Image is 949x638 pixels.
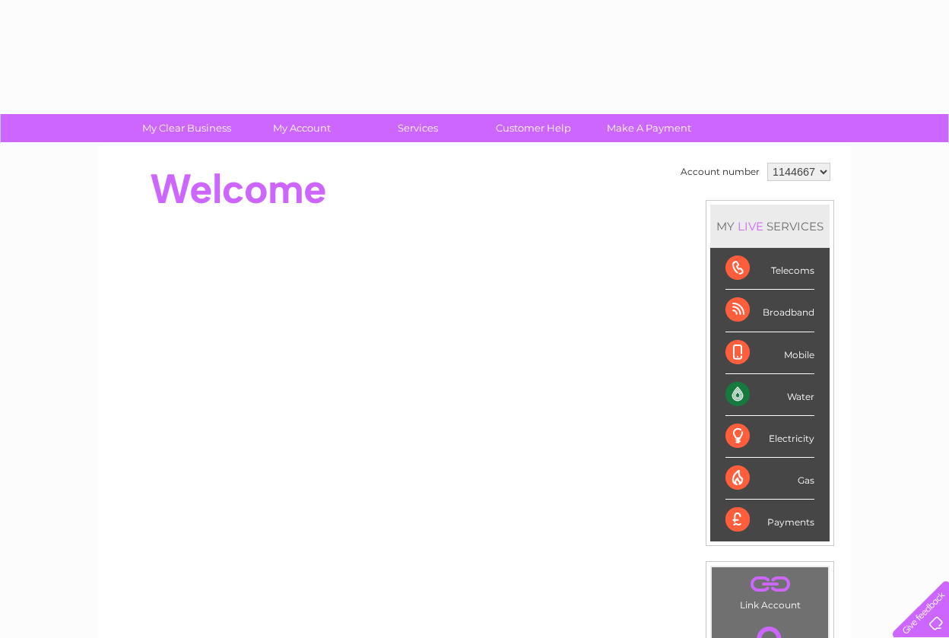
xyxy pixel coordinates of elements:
[240,114,365,142] a: My Account
[725,416,814,458] div: Electricity
[124,114,249,142] a: My Clear Business
[716,571,824,598] a: .
[725,332,814,374] div: Mobile
[355,114,481,142] a: Services
[710,205,830,248] div: MY SERVICES
[471,114,596,142] a: Customer Help
[725,500,814,541] div: Payments
[725,248,814,290] div: Telecoms
[725,458,814,500] div: Gas
[711,567,829,614] td: Link Account
[677,159,763,185] td: Account number
[725,374,814,416] div: Water
[586,114,712,142] a: Make A Payment
[725,290,814,332] div: Broadband
[735,219,766,233] div: LIVE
